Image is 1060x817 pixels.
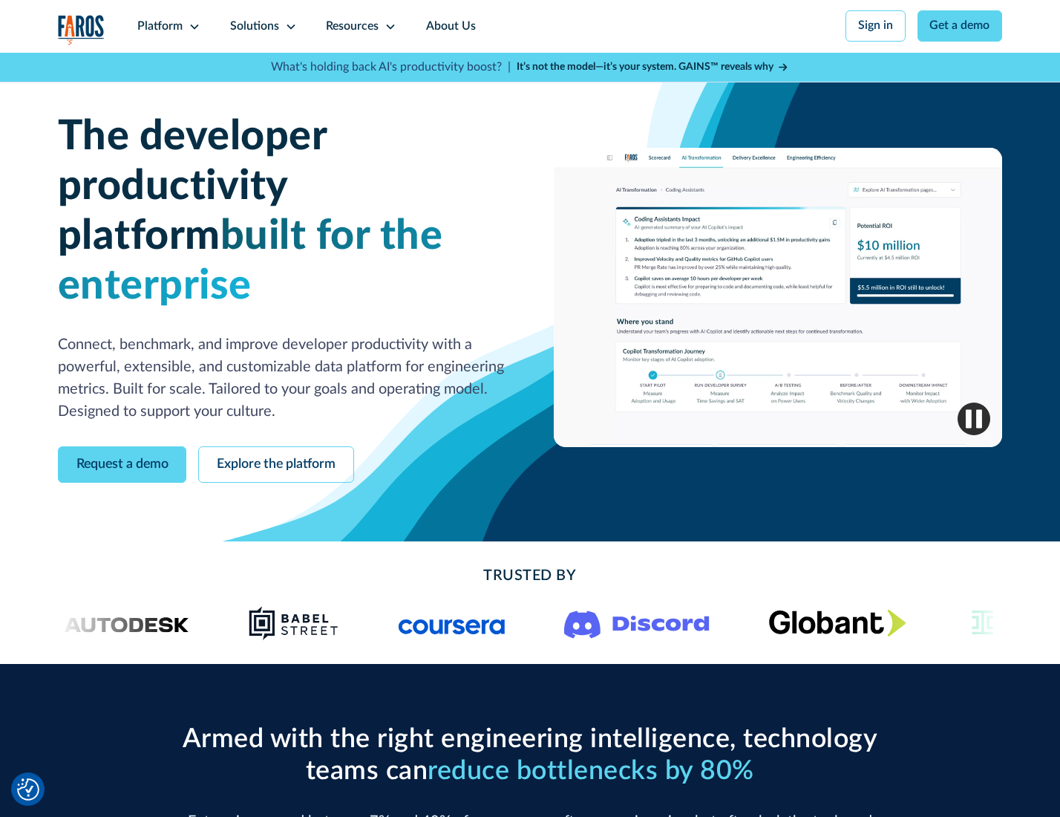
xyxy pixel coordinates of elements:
[398,611,505,635] img: Logo of the online learning platform Coursera.
[230,18,279,36] div: Solutions
[958,403,990,435] img: Pause video
[326,18,379,36] div: Resources
[58,334,507,423] p: Connect, benchmark, and improve developer productivity with a powerful, extensible, and customiza...
[58,446,187,483] a: Request a demo
[58,112,507,310] h1: The developer productivity platform
[428,758,754,784] span: reduce bottlenecks by 80%
[271,59,511,77] p: What's holding back AI's productivity boost? |
[768,609,906,637] img: Globant's logo
[58,215,443,307] span: built for the enterprise
[17,778,39,801] button: Cookie Settings
[564,608,710,639] img: Logo of the communication platform Discord.
[17,778,39,801] img: Revisit consent button
[137,18,183,36] div: Platform
[176,565,884,587] h2: Trusted By
[58,15,105,45] img: Logo of the analytics and reporting company Faros.
[176,723,884,787] h2: Armed with the right engineering intelligence, technology teams can
[58,15,105,45] a: home
[517,59,790,75] a: It’s not the model—it’s your system. GAINS™ reveals why
[198,446,354,483] a: Explore the platform
[917,10,1003,42] a: Get a demo
[517,62,773,72] strong: It’s not the model—it’s your system. GAINS™ reveals why
[248,605,338,641] img: Babel Street logo png
[845,10,906,42] a: Sign in
[36,613,189,633] img: Logo of the design software company Autodesk.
